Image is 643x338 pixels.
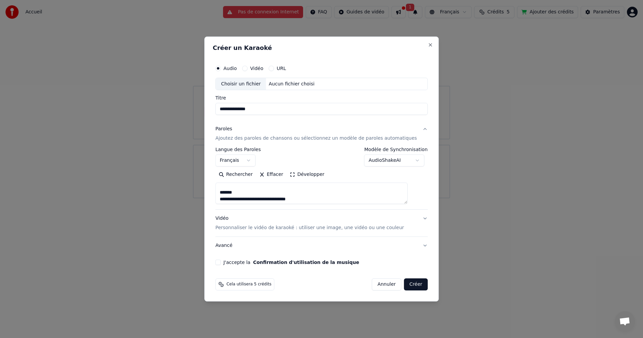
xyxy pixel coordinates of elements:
label: Titre [215,96,428,100]
div: Aucun fichier choisi [266,81,317,87]
p: Personnaliser le vidéo de karaoké : utiliser une image, une vidéo ou une couleur [215,224,404,231]
label: Vidéo [250,66,263,71]
div: Paroles [215,126,232,133]
button: Créer [404,278,428,290]
button: ParolesAjoutez des paroles de chansons ou sélectionnez un modèle de paroles automatiques [215,121,428,147]
div: Choisir un fichier [216,78,266,90]
label: J'accepte la [223,260,359,265]
button: J'accepte la [253,260,359,265]
button: Effacer [256,170,286,180]
button: Développer [287,170,328,180]
button: Annuler [372,278,401,290]
label: Modèle de Synchronisation [364,147,428,152]
p: Ajoutez des paroles de chansons ou sélectionnez un modèle de paroles automatiques [215,135,417,142]
button: Rechercher [215,170,256,180]
span: Cela utilisera 5 crédits [226,282,271,287]
button: Avancé [215,237,428,254]
h2: Créer un Karaoké [213,45,430,51]
div: ParolesAjoutez des paroles de chansons ou sélectionnez un modèle de paroles automatiques [215,147,428,210]
label: Audio [223,66,237,71]
div: Vidéo [215,215,404,231]
label: URL [277,66,286,71]
button: VidéoPersonnaliser le vidéo de karaoké : utiliser une image, une vidéo ou une couleur [215,210,428,237]
label: Langue des Paroles [215,147,261,152]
